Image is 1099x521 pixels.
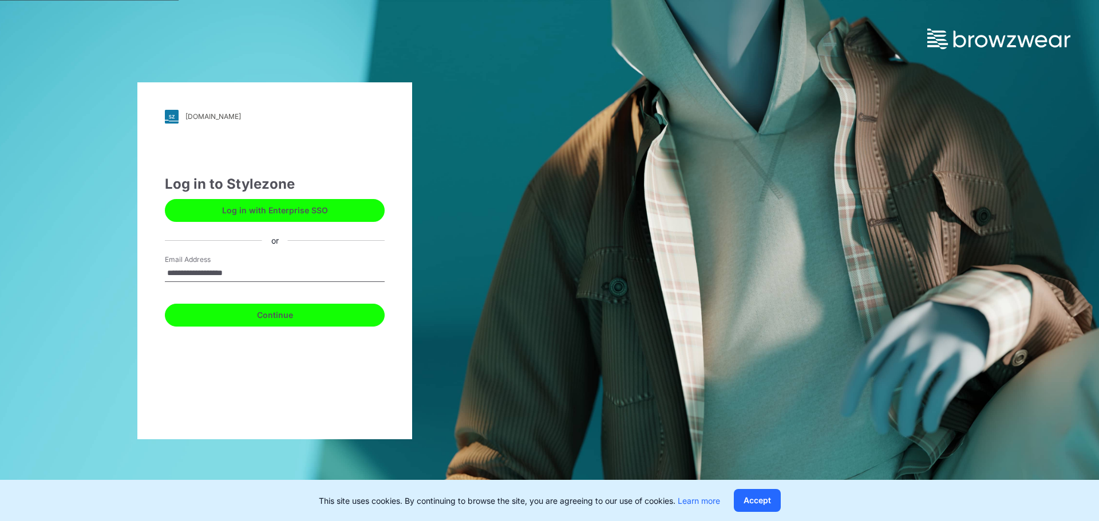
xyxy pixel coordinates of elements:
a: Learn more [678,496,720,506]
div: [DOMAIN_NAME] [185,112,241,121]
button: Accept [734,489,781,512]
button: Log in with Enterprise SSO [165,199,385,222]
img: browzwear-logo.73288ffb.svg [927,29,1070,49]
label: Email Address [165,254,245,265]
p: This site uses cookies. By continuing to browse the site, you are agreeing to our use of cookies. [319,495,720,507]
div: or [262,234,288,246]
button: Continue [165,304,385,327]
img: svg+xml;base64,PHN2ZyB3aWR0aD0iMjgiIGhlaWdodD0iMjgiIHZpZXdCb3g9IjAgMCAyOCAyOCIgZmlsbD0ibm9uZSIgeG... [165,110,179,124]
div: Log in to Stylezone [165,174,385,194]
a: [DOMAIN_NAME] [165,110,385,124]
